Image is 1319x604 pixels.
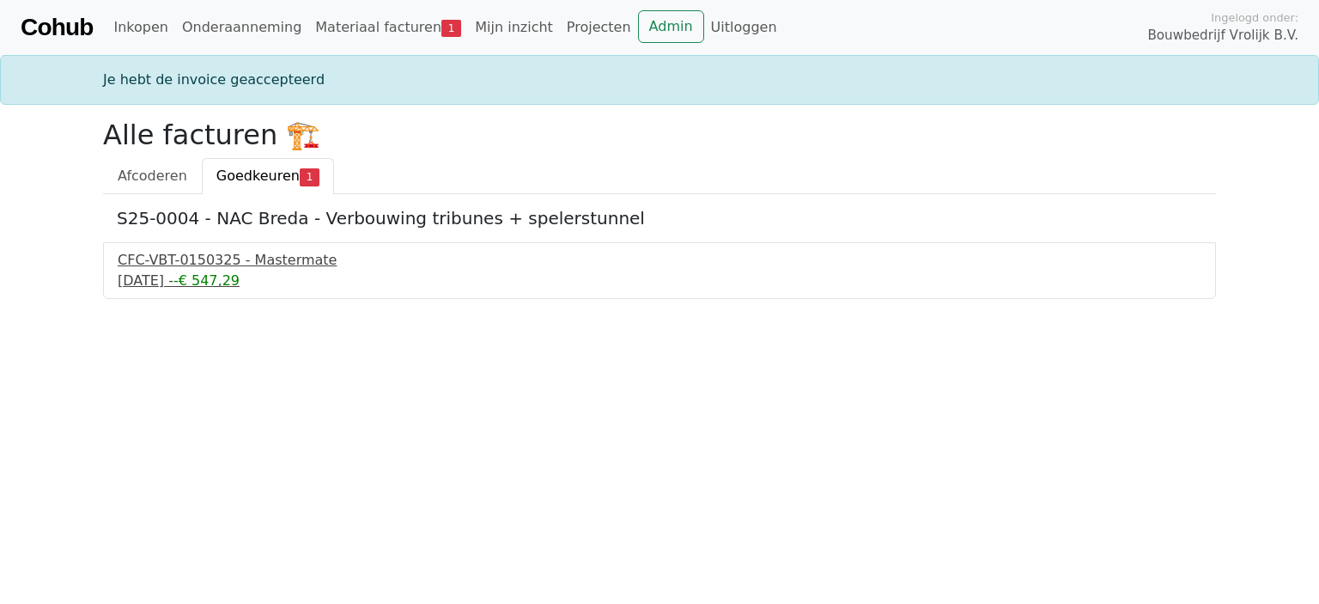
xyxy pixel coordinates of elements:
span: 1 [300,168,319,186]
div: Je hebt de invoice geaccepteerd [93,70,1226,90]
a: Afcoderen [103,158,202,194]
span: Afcoderen [118,168,187,184]
a: Projecten [560,10,638,45]
a: Cohub [21,7,93,48]
span: -€ 547,29 [173,272,240,289]
span: Ingelogd onder: [1211,9,1298,26]
span: Goedkeuren [216,168,300,184]
span: Bouwbedrijf Vrolijk B.V. [1147,26,1298,46]
div: [DATE] - [118,271,1201,291]
a: Uitloggen [704,10,784,45]
h5: S25-0004 - NAC Breda - Verbouwing tribunes + spelerstunnel [117,208,1202,229]
a: Onderaanneming [175,10,308,45]
span: 1 [441,20,461,37]
a: Goedkeuren1 [202,158,334,194]
a: Admin [638,10,704,43]
a: CFC-VBT-0150325 - Mastermate[DATE] --€ 547,29 [118,250,1201,291]
div: CFC-VBT-0150325 - Mastermate [118,250,1201,271]
a: Materiaal facturen1 [308,10,468,45]
a: Inkopen [106,10,174,45]
a: Mijn inzicht [468,10,560,45]
h2: Alle facturen 🏗️ [103,119,1216,151]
